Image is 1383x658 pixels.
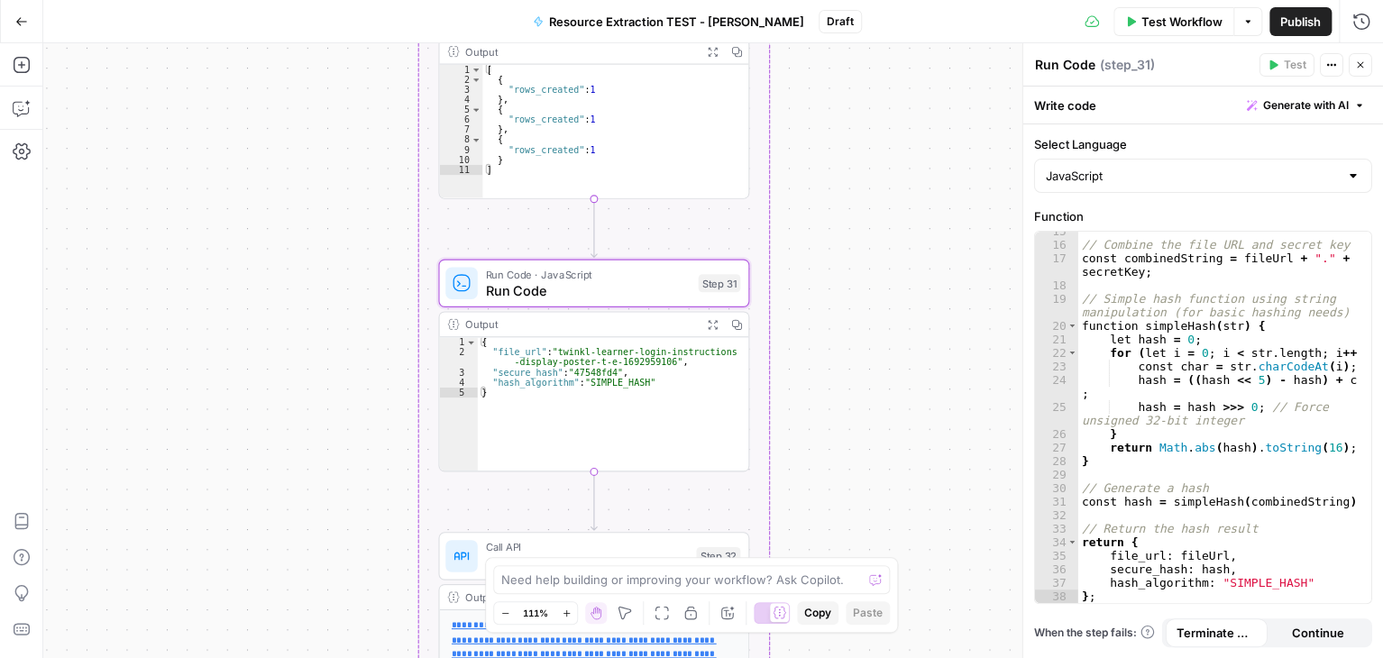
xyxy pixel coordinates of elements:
div: 9 [439,145,482,155]
div: 20 [1035,319,1078,333]
div: 31 [1035,495,1078,508]
div: 17 [1035,251,1078,279]
input: JavaScript [1046,167,1339,185]
span: Resource Extraction TEST - [PERSON_NAME] [549,13,804,31]
div: 19 [1035,292,1078,319]
span: Toggle code folding, rows 5 through 7 [471,105,481,114]
div: Output [465,43,694,59]
span: Publish [1280,13,1321,31]
div: 6 [439,114,482,124]
span: Paste [853,605,883,621]
span: Toggle code folding, rows 20 through 28 [1067,319,1077,333]
div: Step 31 [698,274,740,292]
span: Draft [827,14,854,30]
div: 33 [1035,522,1078,535]
span: Run Code · JavaScript [486,266,691,282]
div: 15 [1035,224,1078,238]
textarea: Run Code [1035,56,1095,74]
div: Step 32 [696,547,740,565]
span: Toggle code folding, rows 34 through 38 [1067,535,1077,549]
div: 35 [1035,549,1078,562]
div: 3 [439,85,482,95]
button: Copy [797,601,838,625]
a: When the step fails: [1034,625,1155,641]
div: 5 [439,388,477,398]
div: Run Code · JavaScriptRun CodeStep 31Output{ "file_url":"twinkl-learner-login-instructions -displa... [438,259,749,471]
div: Output [465,316,694,333]
button: Continue [1267,618,1369,647]
span: 111% [523,606,548,620]
button: Publish [1269,7,1332,36]
button: Paste [846,601,890,625]
div: 28 [1035,454,1078,468]
div: 30 [1035,481,1078,495]
button: Resource Extraction TEST - [PERSON_NAME] [522,7,815,36]
span: Toggle code folding, rows 1 through 11 [471,65,481,75]
span: Continue [1291,624,1343,642]
button: Generate with AI [1240,94,1372,117]
div: 29 [1035,468,1078,481]
button: Test [1259,53,1314,77]
div: 3 [439,368,477,378]
span: Toggle code folding, rows 1 through 5 [465,337,476,347]
label: Function [1034,207,1372,225]
span: Toggle code folding, rows 2 through 4 [471,75,481,85]
div: 26 [1035,427,1078,441]
span: Test [1284,57,1306,73]
div: 16 [1035,238,1078,251]
div: 36 [1035,562,1078,576]
div: 32 [1035,508,1078,522]
div: 37 [1035,576,1078,589]
span: Call API [486,539,689,555]
span: Toggle code folding, rows 22 through 26 [1067,346,1077,360]
div: 2 [439,347,477,367]
span: Test Workflow [1141,13,1223,31]
div: 25 [1035,400,1078,427]
div: 38 [1035,589,1078,603]
div: 23 [1035,360,1078,373]
div: 2 [439,75,482,85]
div: 8 [439,135,482,145]
div: 4 [439,95,482,105]
div: 5 [439,105,482,114]
span: Call API [486,553,689,572]
div: 22 [1035,346,1078,360]
div: 27 [1035,441,1078,454]
span: Generate with AI [1263,97,1349,114]
g: Edge from step_31 to step_32 [591,471,597,530]
div: 1 [439,65,482,75]
div: 34 [1035,535,1078,549]
button: Test Workflow [1113,7,1233,36]
span: Terminate Workflow [1177,624,1257,642]
div: 11 [439,165,482,175]
g: Edge from step_16 to step_31 [591,198,597,257]
div: Output [465,589,694,605]
span: Toggle code folding, rows 8 through 10 [471,135,481,145]
div: Write code [1023,87,1383,123]
div: 21 [1035,333,1078,346]
span: ( step_31 ) [1100,56,1155,74]
div: 10 [439,155,482,165]
div: 1 [439,337,477,347]
div: 7 [439,124,482,134]
div: 4 [439,378,477,388]
span: Copy [804,605,831,621]
div: 18 [1035,279,1078,292]
label: Select Language [1034,135,1372,153]
div: 24 [1035,373,1078,400]
span: Run Code [486,280,691,300]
